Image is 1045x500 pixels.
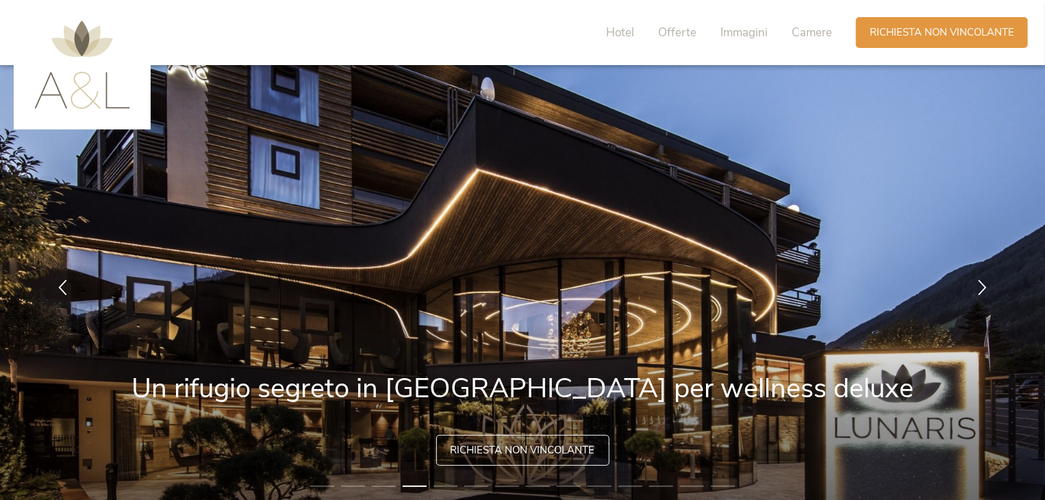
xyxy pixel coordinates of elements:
[720,25,768,40] span: Immagini
[658,25,696,40] span: Offerte
[34,21,130,109] img: AMONTI & LUNARIS Wellnessresort
[606,25,634,40] span: Hotel
[451,443,595,458] span: Richiesta non vincolante
[870,25,1014,40] span: Richiesta non vincolante
[792,25,832,40] span: Camere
